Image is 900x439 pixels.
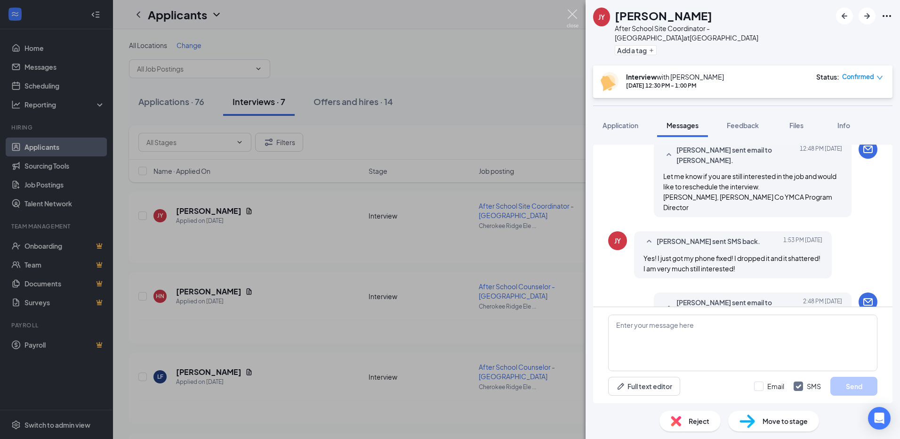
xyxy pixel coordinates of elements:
[643,254,820,273] span: Yes! I just got my phone fixed! I dropped it and it shattered! I am very much still interested!
[862,144,874,155] svg: Email
[615,8,712,24] h1: [PERSON_NAME]
[663,302,675,313] svg: SmallChevronUp
[649,48,654,53] svg: Plus
[615,45,657,55] button: PlusAdd a tag
[626,72,724,81] div: with [PERSON_NAME]
[626,73,657,81] b: Interview
[614,236,621,245] div: JY
[862,296,874,308] svg: Email
[689,416,709,426] span: Reject
[842,72,874,81] span: Confirmed
[676,297,800,318] span: [PERSON_NAME] sent email to [PERSON_NAME].
[663,149,675,161] svg: SmallChevronUp
[657,236,760,247] span: [PERSON_NAME] sent SMS back.
[837,121,850,130] span: Info
[861,10,873,22] svg: ArrowRight
[839,10,850,22] svg: ArrowLeftNew
[803,297,842,318] span: [DATE] 2:48 PM
[836,8,853,24] button: ArrowLeftNew
[615,24,831,42] div: After School Site Coordinator - [GEOGRAPHIC_DATA] at [GEOGRAPHIC_DATA]
[763,416,808,426] span: Move to stage
[876,74,883,81] span: down
[881,10,892,22] svg: Ellipses
[616,382,626,391] svg: Pen
[663,172,836,211] span: Let me know if you are still interested in the job and would like to reschedule the interview. [P...
[598,12,605,22] div: JY
[727,121,759,130] span: Feedback
[816,72,839,81] div: Status :
[868,407,891,430] div: Open Intercom Messenger
[789,121,804,130] span: Files
[667,121,699,130] span: Messages
[859,8,876,24] button: ArrowRight
[830,377,877,396] button: Send
[643,236,655,247] svg: SmallChevronUp
[626,81,724,89] div: [DATE] 12:30 PM - 1:00 PM
[608,377,680,396] button: Full text editorPen
[800,145,842,165] span: [DATE] 12:48 PM
[676,145,800,165] span: [PERSON_NAME] sent email to [PERSON_NAME].
[783,236,822,247] span: [DATE] 1:53 PM
[603,121,638,130] span: Application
